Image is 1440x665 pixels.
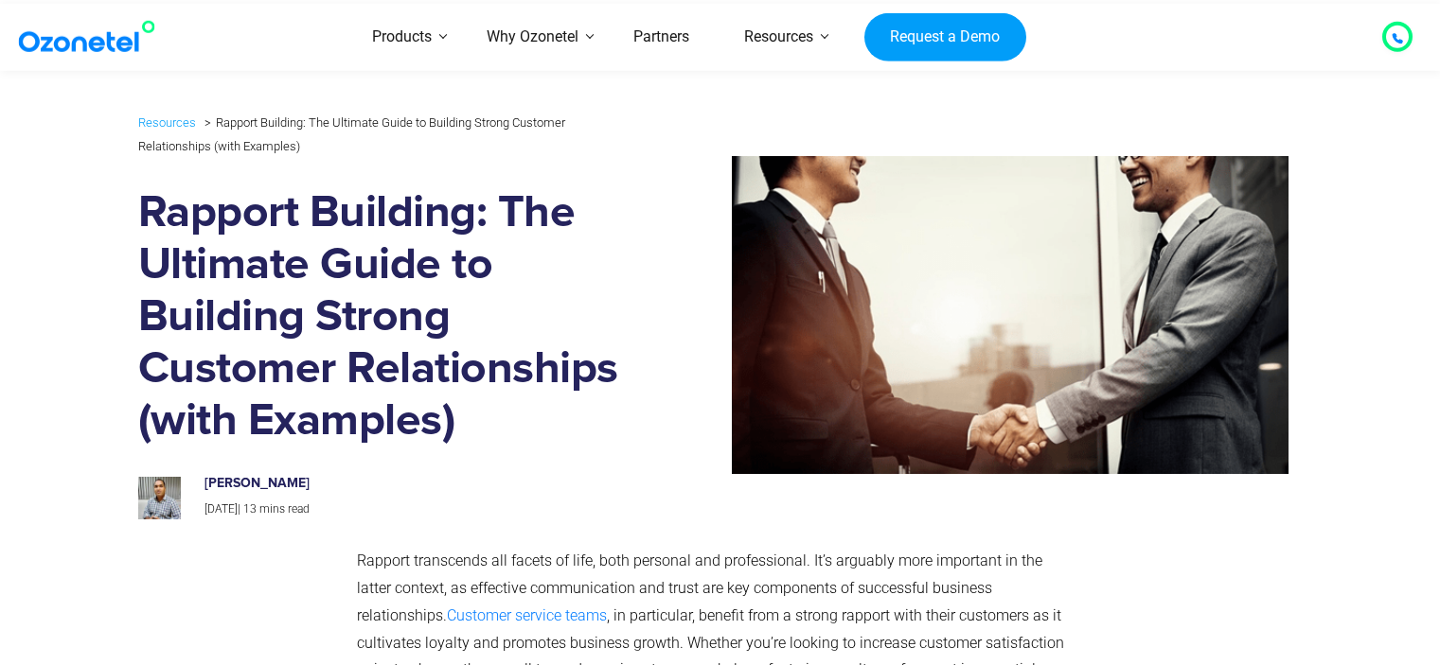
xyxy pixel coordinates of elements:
a: Resources [138,112,196,133]
a: Partners [606,4,717,71]
a: Resources [717,4,841,71]
a: Customer service teams [447,606,607,624]
a: Request a Demo [864,12,1026,61]
h1: Rapport Building: The Ultimate Guide to Building Strong Customer Relationships (with Examples) [138,187,624,447]
span: mins read [259,502,310,516]
img: prashanth-kancherla_avatar-200x200.jpeg [138,477,181,519]
li: Rapport Building: The Ultimate Guide to Building Strong Customer Relationships (with Examples) [138,111,565,152]
span: [DATE] [204,502,238,516]
span: 13 [243,502,257,516]
a: Products [345,4,459,71]
h6: [PERSON_NAME] [204,476,604,492]
p: | [204,499,604,520]
a: Why Ozonetel [459,4,606,71]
